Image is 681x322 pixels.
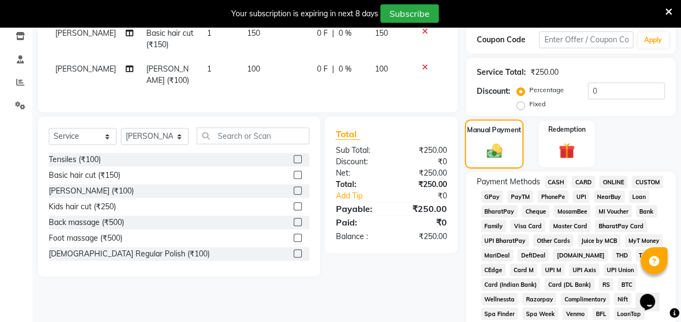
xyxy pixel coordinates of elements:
span: Master Card [549,220,591,232]
span: [PERSON_NAME] (₹100) [146,64,189,85]
span: Cheque [522,205,549,217]
input: Enter Offer / Coupon Code [539,31,633,48]
button: Subscribe [380,4,439,23]
span: Card (Indian Bank) [481,278,541,291]
span: CASH [544,176,568,188]
span: Bank [636,205,657,217]
span: Card (DL Bank) [544,278,594,291]
span: Juice by MCB [578,234,620,247]
span: MosamBee [554,205,591,217]
span: CUSTOM [632,176,663,188]
span: BharatPay Card [595,220,647,232]
span: 100 [375,64,388,74]
span: NearBuy [594,190,625,203]
span: BharatPay [481,205,518,217]
span: Visa Card [510,220,545,232]
div: Discount: [327,156,391,168]
span: TCL [635,249,653,261]
label: Percentage [529,85,564,95]
span: Venmo [562,307,588,320]
span: UPI Union [604,263,638,276]
span: Payment Methods [477,176,540,188]
span: 150 [375,28,388,38]
span: UPI Axis [569,263,599,276]
span: Total [335,128,360,140]
div: Total: [327,179,391,190]
span: 150 [247,28,260,38]
div: Paid: [327,216,391,229]
span: MyT Money [625,234,663,247]
div: Net: [327,168,391,179]
span: UPI M [541,263,565,276]
label: Redemption [548,125,586,134]
input: Search or Scan [197,127,309,144]
div: Tensiles (₹100) [49,154,101,165]
span: 0 % [338,63,351,75]
div: Coupon Code [477,34,540,46]
div: [PERSON_NAME] (₹100) [49,185,134,197]
span: MI Voucher [595,205,632,217]
div: Back massage (₹500) [49,217,124,228]
span: 0 F [316,63,327,75]
div: Sub Total: [327,145,391,156]
div: Payable: [327,202,391,215]
span: Family [481,220,507,232]
div: ₹250.00 [530,67,559,78]
div: Service Total: [477,67,526,78]
span: UPI BharatPay [481,234,529,247]
div: Kids hair cut (₹250) [49,201,116,212]
span: MariDeal [481,249,514,261]
span: ONLINE [599,176,627,188]
span: PhonePe [537,190,568,203]
div: ₹0 [391,216,455,229]
iframe: chat widget [635,279,670,311]
div: ₹250.00 [391,168,455,179]
div: Balance : [327,231,391,242]
span: Spa Week [522,307,558,320]
span: 1 [207,64,211,74]
span: PayTM [507,190,533,203]
span: Razorpay [522,293,556,305]
span: Card M [510,263,537,276]
span: BTC [618,278,635,291]
div: Basic hair cut (₹150) [49,170,120,181]
span: Other Cards [533,234,573,247]
div: ₹250.00 [391,179,455,190]
div: ₹0 [402,190,455,202]
div: ₹250.00 [391,145,455,156]
span: [PERSON_NAME] [55,28,116,38]
span: GPay [481,190,503,203]
img: _cash.svg [481,141,507,159]
span: | [332,63,334,75]
span: Loan [629,190,650,203]
div: ₹250.00 [391,231,455,242]
span: [PERSON_NAME] [55,64,116,74]
span: 1 [207,28,211,38]
span: UPI [573,190,589,203]
span: [DOMAIN_NAME] [553,249,608,261]
div: ₹0 [391,156,455,168]
span: | [332,28,334,39]
div: Discount: [477,86,510,97]
span: CARD [572,176,595,188]
button: Apply [638,32,669,48]
span: Nift [614,293,631,305]
div: ₹250.00 [391,202,455,215]
span: 0 F [316,28,327,39]
span: LoanTap [614,307,645,320]
span: 0 % [338,28,351,39]
div: Foot massage (₹500) [49,233,122,244]
span: Complimentary [561,293,609,305]
span: BFL [592,307,609,320]
span: Wellnessta [481,293,518,305]
span: DefiDeal [517,249,549,261]
span: THD [612,249,631,261]
span: 100 [247,64,260,74]
div: [DEMOGRAPHIC_DATA] Regular Polish (₹100) [49,248,210,260]
span: Spa Finder [481,307,518,320]
img: _gift.svg [554,141,580,161]
div: Your subscription is expiring in next 8 days [231,8,378,20]
span: RS [599,278,613,291]
label: Fixed [529,99,546,109]
span: CEdge [481,263,506,276]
